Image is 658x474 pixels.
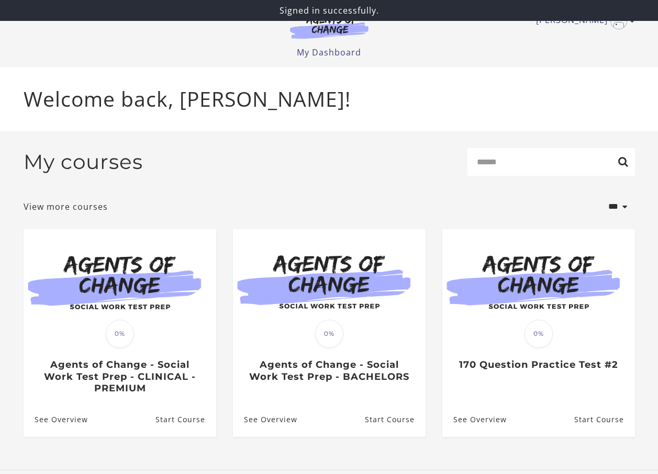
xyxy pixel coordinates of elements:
[315,320,343,348] span: 0%
[24,200,108,213] a: View more courses
[442,402,507,436] a: 170 Question Practice Test #2: See Overview
[536,13,630,29] a: Toggle menu
[106,320,134,348] span: 0%
[453,359,623,371] h3: 170 Question Practice Test #2
[24,402,88,436] a: Agents of Change - Social Work Test Prep - CLINICAL - PREMIUM: See Overview
[155,402,216,436] a: Agents of Change - Social Work Test Prep - CLINICAL - PREMIUM: Resume Course
[24,150,143,174] h2: My courses
[279,15,380,39] img: Agents of Change Logo
[4,4,654,17] p: Signed in successfully.
[525,320,553,348] span: 0%
[574,402,634,436] a: 170 Question Practice Test #2: Resume Course
[364,402,425,436] a: Agents of Change - Social Work Test Prep - BACHELORS: Resume Course
[244,359,414,382] h3: Agents of Change - Social Work Test Prep - BACHELORS
[35,359,205,394] h3: Agents of Change - Social Work Test Prep - CLINICAL - PREMIUM
[24,84,635,115] p: Welcome back, [PERSON_NAME]!
[297,47,361,58] a: My Dashboard
[233,402,297,436] a: Agents of Change - Social Work Test Prep - BACHELORS: See Overview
